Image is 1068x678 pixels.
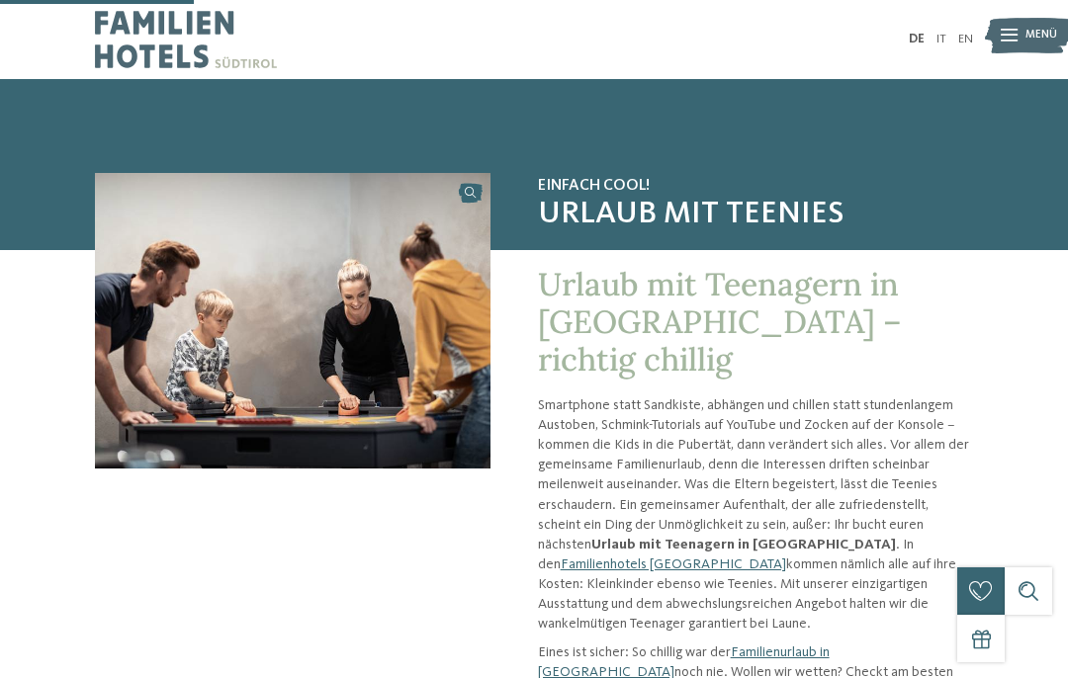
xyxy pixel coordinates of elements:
a: EN [958,33,973,45]
img: Urlaub mit Teenagern in Südtirol geplant? [95,173,490,468]
a: IT [936,33,946,45]
p: Smartphone statt Sandkiste, abhängen und chillen statt stundenlangem Austoben, Schmink-Tutorials ... [538,395,973,635]
a: Familienhotels [GEOGRAPHIC_DATA] [561,557,786,571]
strong: Urlaub mit Teenagern in [GEOGRAPHIC_DATA] [591,538,896,551]
a: DE [909,33,925,45]
span: Urlaub mit Teenagern in [GEOGRAPHIC_DATA] – richtig chillig [538,264,902,381]
span: Einfach cool! [538,177,973,196]
span: Urlaub mit Teenies [538,196,973,233]
span: Menü [1025,28,1057,43]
